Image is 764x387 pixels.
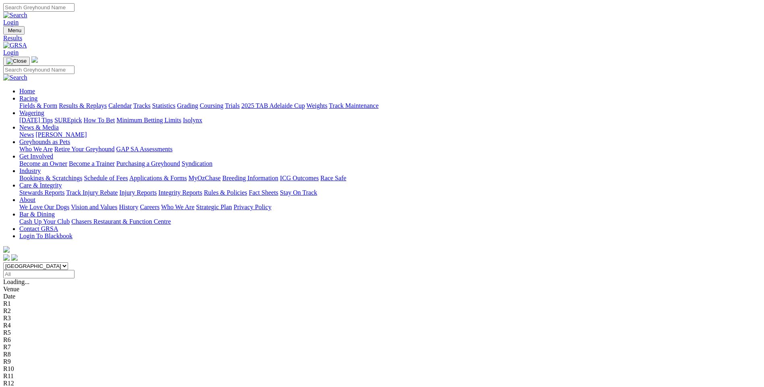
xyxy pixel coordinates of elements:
a: Breeding Information [222,175,278,181]
a: Industry [19,167,41,174]
a: News & Media [19,124,59,131]
div: Greyhounds as Pets [19,146,761,153]
a: 2025 TAB Adelaide Cup [241,102,305,109]
a: Retire Your Greyhound [54,146,115,152]
img: Search [3,74,27,81]
img: logo-grsa-white.png [31,56,38,63]
button: Toggle navigation [3,57,30,66]
div: R12 [3,380,761,387]
input: Search [3,3,75,12]
div: R7 [3,344,761,351]
img: Search [3,12,27,19]
div: R10 [3,365,761,373]
a: Chasers Restaurant & Function Centre [71,218,171,225]
a: Stewards Reports [19,189,64,196]
a: Coursing [200,102,224,109]
a: Vision and Values [71,204,117,210]
a: Login [3,19,19,26]
a: Fact Sheets [249,189,278,196]
a: Calendar [108,102,132,109]
a: [PERSON_NAME] [35,131,87,138]
a: Purchasing a Greyhound [116,160,180,167]
div: R9 [3,358,761,365]
div: Wagering [19,117,761,124]
span: Menu [8,27,21,33]
img: Close [6,58,27,64]
div: R2 [3,307,761,315]
a: Privacy Policy [234,204,271,210]
a: ICG Outcomes [280,175,319,181]
a: Weights [306,102,327,109]
div: R4 [3,322,761,329]
a: Who We Are [19,146,53,152]
a: Who We Are [161,204,195,210]
a: Careers [140,204,159,210]
img: facebook.svg [3,254,10,261]
button: Toggle navigation [3,26,25,35]
a: Tracks [133,102,151,109]
a: Bar & Dining [19,211,55,218]
div: Date [3,293,761,300]
div: News & Media [19,131,761,138]
a: Stay On Track [280,189,317,196]
a: Login To Blackbook [19,233,72,239]
a: Cash Up Your Club [19,218,70,225]
a: Rules & Policies [204,189,247,196]
a: Greyhounds as Pets [19,138,70,145]
a: Become a Trainer [69,160,115,167]
input: Select date [3,270,75,278]
a: Strategic Plan [196,204,232,210]
a: Results [3,35,761,42]
div: R6 [3,336,761,344]
a: GAP SA Assessments [116,146,173,152]
a: Trials [225,102,240,109]
div: Care & Integrity [19,189,761,196]
a: [DATE] Tips [19,117,53,124]
a: Applications & Forms [129,175,187,181]
span: Loading... [3,278,29,285]
a: MyOzChase [188,175,221,181]
a: Track Maintenance [329,102,379,109]
a: Injury Reports [119,189,157,196]
a: Racing [19,95,37,102]
a: Grading [177,102,198,109]
img: twitter.svg [11,254,18,261]
a: Syndication [182,160,212,167]
div: R1 [3,300,761,307]
a: Bookings & Scratchings [19,175,82,181]
div: About [19,204,761,211]
div: Venue [3,286,761,293]
a: SUREpick [54,117,82,124]
a: Integrity Reports [158,189,202,196]
a: Fields & Form [19,102,57,109]
a: Home [19,88,35,95]
a: Wagering [19,109,44,116]
img: logo-grsa-white.png [3,246,10,253]
a: We Love Our Dogs [19,204,69,210]
a: News [19,131,34,138]
a: Statistics [152,102,176,109]
div: R3 [3,315,761,322]
a: Login [3,49,19,56]
a: Get Involved [19,153,53,160]
a: Race Safe [320,175,346,181]
div: R11 [3,373,761,380]
div: R5 [3,329,761,336]
a: Care & Integrity [19,182,62,189]
div: Get Involved [19,160,761,167]
a: Become an Owner [19,160,67,167]
div: Bar & Dining [19,218,761,225]
img: GRSA [3,42,27,49]
div: Industry [19,175,761,182]
a: Track Injury Rebate [66,189,118,196]
input: Search [3,66,75,74]
div: Racing [19,102,761,109]
a: Contact GRSA [19,225,58,232]
a: Results & Replays [59,102,107,109]
div: R8 [3,351,761,358]
a: Minimum Betting Limits [116,117,181,124]
a: About [19,196,35,203]
a: How To Bet [84,117,115,124]
a: Schedule of Fees [84,175,128,181]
